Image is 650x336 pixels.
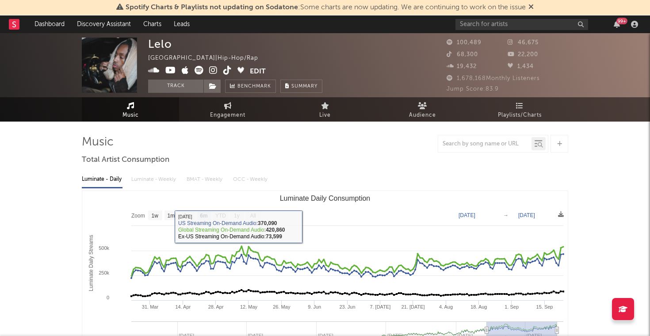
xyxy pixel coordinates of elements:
button: Edit [250,66,266,77]
button: Track [148,80,203,93]
text: 250k [99,270,109,275]
span: Summary [291,84,317,89]
text: 31. Mar [142,304,159,309]
text: Zoom [131,213,145,219]
text: YTD [215,213,226,219]
a: Playlists/Charts [471,97,568,122]
span: Live [319,110,331,121]
text: 1y [234,213,240,219]
button: Summary [280,80,322,93]
text: 26. May [273,304,291,309]
span: : Some charts are now updating. We are continuing to work on the issue [126,4,526,11]
span: 1,678,168 Monthly Listeners [447,76,540,81]
span: Spotify Charts & Playlists not updating on Sodatone [126,4,298,11]
span: Audience [409,110,436,121]
span: 19,432 [447,64,477,69]
text: 23. Jun [339,304,355,309]
text: 500k [99,245,109,251]
text: 1m [168,213,175,219]
text: 3m [184,213,191,219]
span: 68,300 [447,52,478,57]
div: [GEOGRAPHIC_DATA] | Hip-Hop/Rap [148,53,268,64]
span: Jump Score: 83.9 [447,86,499,92]
text: 1. Sep [505,304,519,309]
text: 14. Apr [175,304,191,309]
a: Music [82,97,179,122]
a: Discovery Assistant [71,15,137,33]
span: Total Artist Consumption [82,155,169,165]
text: 7. [DATE] [370,304,390,309]
a: Dashboard [28,15,71,33]
text: 6m [200,213,207,219]
button: 99+ [614,21,620,28]
text: 28. Apr [208,304,224,309]
span: 46,675 [508,40,539,46]
text: → [503,212,509,218]
input: Search for artists [455,19,588,30]
text: 4. Aug [439,304,453,309]
text: 15. Sep [536,304,553,309]
input: Search by song name or URL [438,141,531,148]
span: 100,489 [447,40,482,46]
span: Benchmark [237,81,271,92]
span: Music [122,110,139,121]
span: 22,200 [508,52,538,57]
a: Leads [168,15,196,33]
text: Luminate Daily Streams [88,235,94,291]
span: 1,434 [508,64,534,69]
text: 12. May [240,304,258,309]
a: Live [276,97,374,122]
a: Charts [137,15,168,33]
text: 1w [152,213,159,219]
text: [DATE] [518,212,535,218]
text: 18. Aug [470,304,487,309]
a: Audience [374,97,471,122]
text: [DATE] [459,212,475,218]
a: Engagement [179,97,276,122]
text: 9. Jun [308,304,321,309]
span: Engagement [210,110,245,121]
text: 21. [DATE] [401,304,425,309]
div: Luminate - Daily [82,172,122,187]
a: Benchmark [225,80,276,93]
text: All [250,213,256,219]
div: 99 + [616,18,627,24]
div: Lelo [148,38,172,50]
span: Dismiss [528,4,534,11]
text: Luminate Daily Consumption [280,195,371,202]
span: Playlists/Charts [498,110,542,121]
text: 0 [107,295,109,300]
